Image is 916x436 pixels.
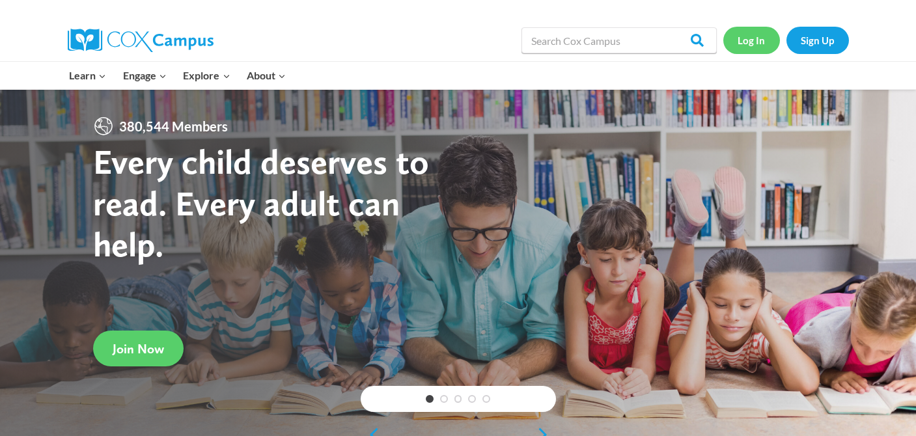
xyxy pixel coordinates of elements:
strong: Every child deserves to read. Every adult can help. [93,141,429,265]
a: 1 [426,395,434,403]
a: Sign Up [786,27,849,53]
nav: Secondary Navigation [723,27,849,53]
a: 5 [482,395,490,403]
button: Child menu of Explore [175,62,239,89]
button: Child menu of About [238,62,294,89]
button: Child menu of Learn [61,62,115,89]
input: Search Cox Campus [521,27,717,53]
a: 4 [468,395,476,403]
a: 3 [454,395,462,403]
a: Log In [723,27,780,53]
a: Join Now [93,331,184,366]
img: Cox Campus [68,29,214,52]
button: Child menu of Engage [115,62,175,89]
span: Join Now [113,341,164,357]
span: 380,544 Members [114,116,233,137]
a: 2 [440,395,448,403]
nav: Primary Navigation [61,62,294,89]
